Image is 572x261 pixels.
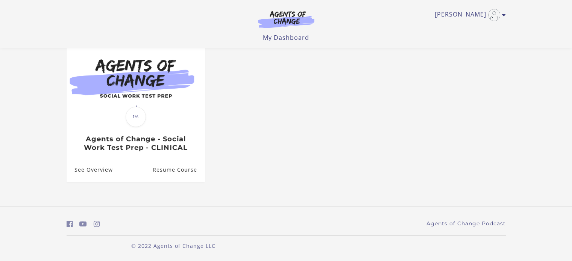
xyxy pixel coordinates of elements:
[79,219,87,229] a: https://www.youtube.com/c/AgentsofChangeTestPrepbyMeaganMitchell (Open in a new window)
[263,33,309,42] a: My Dashboard
[152,158,205,182] a: Agents of Change - Social Work Test Prep - CLINICAL: Resume Course
[79,220,87,228] i: https://www.youtube.com/c/AgentsofChangeTestPrepbyMeaganMitchell (Open in a new window)
[67,158,113,182] a: Agents of Change - Social Work Test Prep - CLINICAL: See Overview
[67,219,73,229] a: https://www.facebook.com/groups/aswbtestprep (Open in a new window)
[126,107,146,127] span: 1%
[94,220,100,228] i: https://www.instagram.com/agentsofchangeprep/ (Open in a new window)
[250,11,322,28] img: Agents of Change Logo
[67,242,280,250] p: © 2022 Agents of Change LLC
[435,9,502,21] a: Toggle menu
[426,220,506,228] a: Agents of Change Podcast
[94,219,100,229] a: https://www.instagram.com/agentsofchangeprep/ (Open in a new window)
[67,220,73,228] i: https://www.facebook.com/groups/aswbtestprep (Open in a new window)
[74,135,197,152] h3: Agents of Change - Social Work Test Prep - CLINICAL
